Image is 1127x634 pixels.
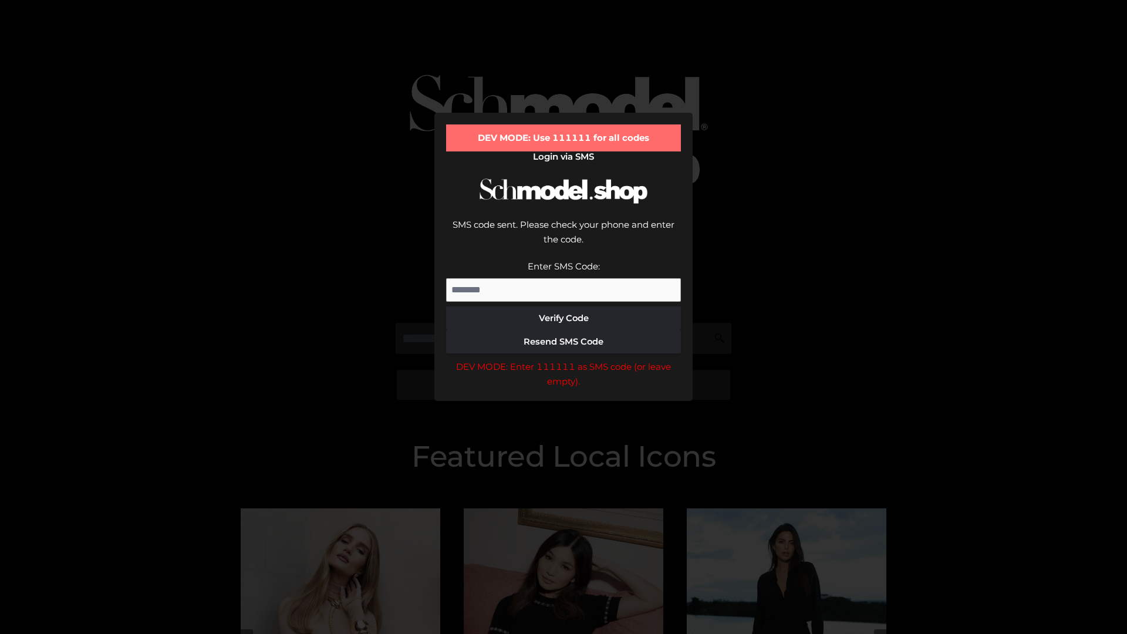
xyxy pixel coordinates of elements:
[446,330,681,353] button: Resend SMS Code
[446,217,681,259] div: SMS code sent. Please check your phone and enter the code.
[528,261,600,272] label: Enter SMS Code:
[446,151,681,162] h2: Login via SMS
[446,359,681,389] div: DEV MODE: Enter 111111 as SMS code (or leave empty).
[446,124,681,151] div: DEV MODE: Use 111111 for all codes
[475,168,652,214] img: Schmodel Logo
[446,306,681,330] button: Verify Code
